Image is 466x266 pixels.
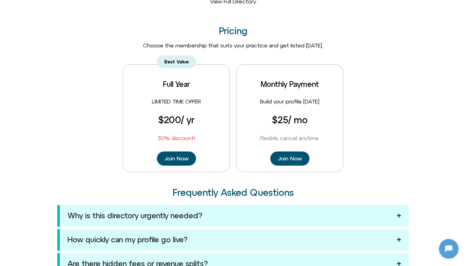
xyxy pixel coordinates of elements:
[57,187,409,198] h2: Frequently Asked Questions
[18,168,110,212] p: Alright — let’s try something small. What’s one tiny 3‑minute action you can do right after the a...
[57,205,409,227] summary: Why is this directory urgently needed?
[71,100,117,107] p: right after the alarm
[10,198,96,204] textarea: Message Input
[152,98,201,105] span: LIMITED TIME OFFER
[270,151,309,166] a: Join Now
[181,115,194,125] span: / yr
[57,229,409,251] summary: How quickly can my profile go live?
[164,59,189,65] span: Best Value
[158,135,195,141] span: 30% discount!
[67,237,187,243] div: How quickly can my profile go live?
[18,52,110,89] p: Thanks for asking — noticing this is a solid first step. When in the morning do you first reach f...
[57,42,409,49] div: Choose the membership that suits your practice and get listed [DATE].
[163,80,190,88] h3: Full Year
[288,115,308,125] span: / mo
[57,26,409,36] h2: Pricing
[158,115,194,125] h1: $200
[260,98,319,105] span: Build your profile [DATE]
[97,3,108,13] svg: Restart Conversation Button
[108,3,118,13] svg: Close Chatbot Button
[2,134,10,142] img: N5FCcHC.png
[260,135,319,141] span: Flexible, cancel anytime.
[272,115,308,125] h1: $25
[278,155,302,162] span: Join Now
[157,55,196,68] a: Best Value
[6,3,15,13] img: N5FCcHC.png
[67,213,202,219] div: Why is this directory urgently needed?
[18,118,110,140] p: Morning check — what’s one tiny 3-minute action you could do on waking instead of reaching for yo...
[164,155,189,162] span: Join Now
[439,239,459,259] iframe: Botpress
[157,151,196,166] a: Join Now
[25,27,117,42] p: I wake up and immediately use my phone
[2,2,122,14] button: Expand Header Button
[2,83,10,92] img: N5FCcHC.png
[105,196,115,206] svg: Voice Input Button
[261,80,319,88] h3: Monthly Payment
[98,150,117,158] p: not sure
[18,4,95,12] h2: [DOMAIN_NAME]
